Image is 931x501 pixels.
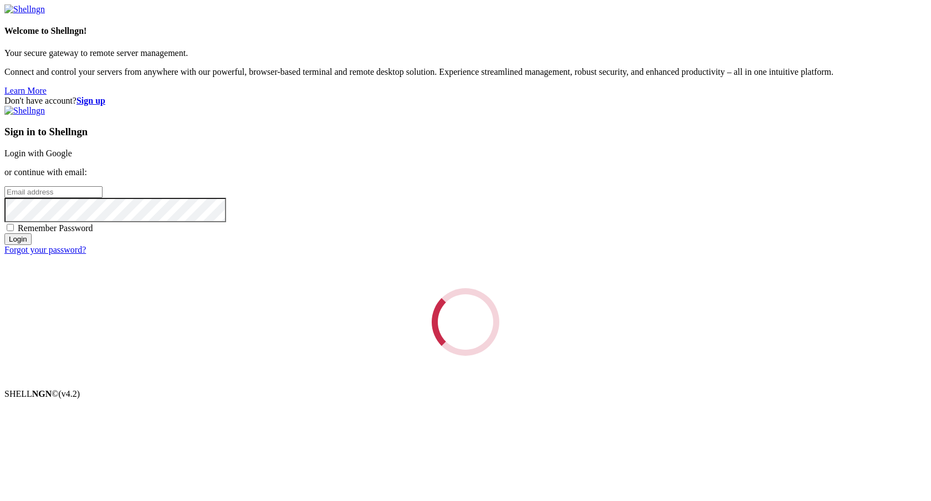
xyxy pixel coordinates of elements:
img: Shellngn [4,106,45,116]
span: 4.2.0 [59,389,80,398]
span: Remember Password [18,223,93,233]
input: Login [4,233,32,245]
img: Shellngn [4,4,45,14]
b: NGN [32,389,52,398]
p: Your secure gateway to remote server management. [4,48,927,58]
input: Remember Password [7,224,14,231]
a: Login with Google [4,149,72,158]
p: or continue with email: [4,167,927,177]
p: Connect and control your servers from anywhere with our powerful, browser-based terminal and remo... [4,67,927,77]
a: Learn More [4,86,47,95]
h4: Welcome to Shellngn! [4,26,927,36]
div: Loading... [428,285,502,359]
div: Don't have account? [4,96,927,106]
a: Forgot your password? [4,245,86,254]
a: Sign up [76,96,105,105]
h3: Sign in to Shellngn [4,126,927,138]
input: Email address [4,186,103,198]
span: SHELL © [4,389,80,398]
